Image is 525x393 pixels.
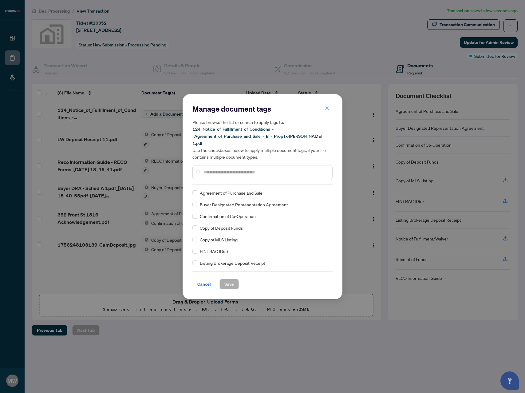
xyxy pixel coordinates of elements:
h2: Manage document tags [192,104,333,114]
button: Open asap [500,371,519,390]
span: close [325,106,329,110]
button: Cancel [192,279,216,289]
span: Agreement of Purchase and Sale [200,189,262,196]
span: 124_Notice_of_Fulfillment_of_Conditions_-_Agreement_of_Purchase_and_Sale_-_B_-_PropTx-[PERSON_NAM... [192,126,322,146]
span: Confirmation of Co-Operation [200,213,256,220]
span: FINTRAC ID(s) [200,248,228,255]
span: Buyer Designated Representation Agreement [200,201,288,208]
h5: Please browse the list or search to apply tags to: Use the checkboxes below to apply multiple doc... [192,119,333,160]
button: Save [219,279,239,289]
span: Copy of MLS Listing [200,236,238,243]
span: Cancel [197,279,211,289]
span: Copy of Deposit Funds [200,224,243,231]
span: Listing Brokerage Deposit Receipt [200,260,265,266]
